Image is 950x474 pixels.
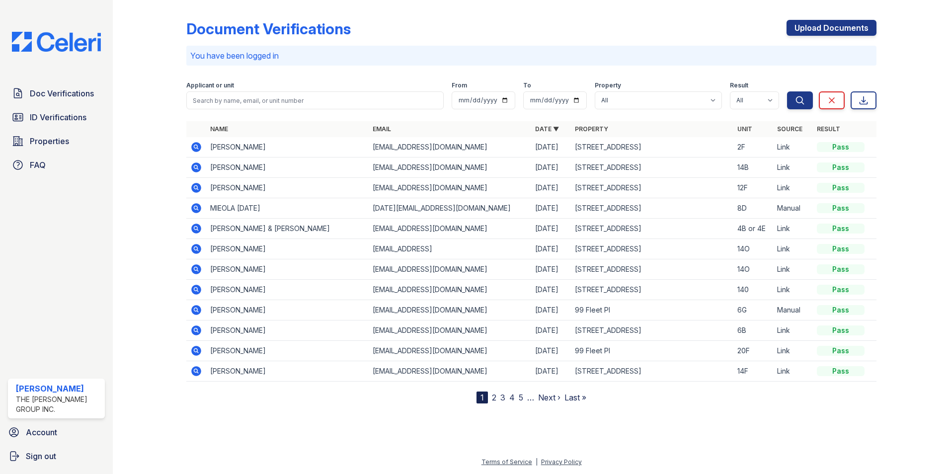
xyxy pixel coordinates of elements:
td: 14B [733,158,773,178]
div: Pass [817,162,865,172]
td: [EMAIL_ADDRESS][DOMAIN_NAME] [369,280,531,300]
div: Pass [817,142,865,152]
span: Account [26,426,57,438]
a: Email [373,125,391,133]
td: 14F [733,361,773,382]
div: Pass [817,325,865,335]
td: [EMAIL_ADDRESS] [369,239,531,259]
td: [PERSON_NAME] [206,341,369,361]
a: Terms of Service [481,458,532,466]
td: [DATE] [531,219,571,239]
div: 1 [476,392,488,403]
a: Account [4,422,109,442]
td: [STREET_ADDRESS] [571,259,733,280]
td: 6G [733,300,773,320]
td: [EMAIL_ADDRESS][DOMAIN_NAME] [369,361,531,382]
td: Link [773,158,813,178]
span: Sign out [26,450,56,462]
td: 12F [733,178,773,198]
td: MIEOLA [DATE] [206,198,369,219]
td: [DATE] [531,361,571,382]
a: 4 [509,393,515,402]
td: Link [773,320,813,341]
td: Manual [773,300,813,320]
td: 14O [733,259,773,280]
td: [DATE] [531,158,571,178]
a: Date ▼ [535,125,559,133]
label: Result [730,81,748,89]
a: 5 [519,393,523,402]
a: Upload Documents [787,20,876,36]
td: [DATE] [531,198,571,219]
td: [EMAIL_ADDRESS][DOMAIN_NAME] [369,320,531,341]
div: Pass [817,366,865,376]
td: 6B [733,320,773,341]
div: Pass [817,183,865,193]
span: Properties [30,135,69,147]
td: 2F [733,137,773,158]
label: Applicant or unit [186,81,234,89]
div: [PERSON_NAME] [16,383,101,395]
td: 99 Fleet Pl [571,341,733,361]
label: Property [595,81,621,89]
a: 3 [500,393,505,402]
img: CE_Logo_Blue-a8612792a0a2168367f1c8372b55b34899dd931a85d93a1a3d3e32e68fde9ad4.png [4,32,109,52]
a: Name [210,125,228,133]
td: [DATE] [531,239,571,259]
td: Link [773,137,813,158]
td: 140 [733,280,773,300]
td: [DATE] [531,320,571,341]
div: The [PERSON_NAME] Group Inc. [16,395,101,414]
td: Link [773,219,813,239]
td: [EMAIL_ADDRESS][DOMAIN_NAME] [369,137,531,158]
td: [STREET_ADDRESS] [571,198,733,219]
a: Last » [564,393,586,402]
td: 4B or 4E [733,219,773,239]
div: | [536,458,538,466]
div: Pass [817,346,865,356]
td: [STREET_ADDRESS] [571,219,733,239]
td: Link [773,341,813,361]
td: Manual [773,198,813,219]
td: Link [773,259,813,280]
a: Privacy Policy [541,458,582,466]
td: [DATE] [531,341,571,361]
div: Pass [817,224,865,234]
td: [EMAIL_ADDRESS][DOMAIN_NAME] [369,219,531,239]
a: Property [575,125,608,133]
td: [EMAIL_ADDRESS][DOMAIN_NAME] [369,158,531,178]
td: 14O [733,239,773,259]
td: [DATE] [531,178,571,198]
label: From [452,81,467,89]
td: [PERSON_NAME] [206,280,369,300]
td: [PERSON_NAME] [206,320,369,341]
td: [DATE] [531,137,571,158]
td: [STREET_ADDRESS] [571,158,733,178]
div: Pass [817,203,865,213]
div: Pass [817,285,865,295]
td: 20F [733,341,773,361]
span: Doc Verifications [30,87,94,99]
td: [STREET_ADDRESS] [571,361,733,382]
a: ID Verifications [8,107,105,127]
td: [PERSON_NAME] [206,137,369,158]
td: [PERSON_NAME] [206,259,369,280]
a: FAQ [8,155,105,175]
td: [EMAIL_ADDRESS][DOMAIN_NAME] [369,341,531,361]
td: [DATE] [531,259,571,280]
a: Sign out [4,446,109,466]
td: Link [773,361,813,382]
td: Link [773,178,813,198]
td: [DATE][EMAIL_ADDRESS][DOMAIN_NAME] [369,198,531,219]
td: [STREET_ADDRESS] [571,137,733,158]
p: You have been logged in [190,50,872,62]
a: Doc Verifications [8,83,105,103]
a: 2 [492,393,496,402]
td: [PERSON_NAME] [206,158,369,178]
div: Document Verifications [186,20,351,38]
a: Properties [8,131,105,151]
td: [PERSON_NAME] [206,239,369,259]
td: [PERSON_NAME] & [PERSON_NAME] [206,219,369,239]
span: FAQ [30,159,46,171]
